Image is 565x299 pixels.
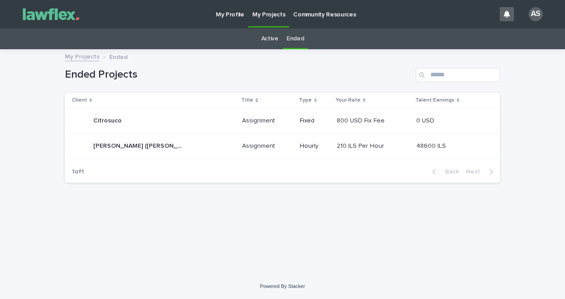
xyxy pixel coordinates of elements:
[336,95,361,105] p: Your Rate
[300,142,330,150] p: Hourly
[337,115,386,125] p: 800 USD Fix Fee
[425,168,462,176] button: Back
[72,95,87,105] p: Client
[416,115,436,125] p: 0 USD
[242,115,277,125] p: Assignment
[65,108,500,134] tr: CitrosucoCitrosuco AssignmentAssignment Fixed800 USD Fix Fee800 USD Fix Fee 0 USD0 USD
[466,169,485,175] span: Next
[18,5,84,23] img: Gnvw4qrBSHOAfo8VMhG6
[260,283,305,289] a: Powered By Stacker
[65,134,500,159] tr: [PERSON_NAME] ([PERSON_NAME][PERSON_NAME] ([PERSON_NAME] AssignmentAssignment Hourly210 ILS Per H...
[529,7,543,21] div: AS
[242,141,277,150] p: Assignment
[337,141,386,150] p: 210 ILS Per Hour
[109,51,127,61] p: Ended
[462,168,500,176] button: Next
[299,95,312,105] p: Type
[415,95,454,105] p: Talent Earnings
[65,68,412,81] h1: Ended Projects
[440,169,459,175] span: Back
[65,161,91,183] p: 1 of 1
[416,141,448,150] p: 48600 ILS
[416,68,500,82] input: Search
[286,28,304,49] a: Ended
[65,51,99,61] a: My Projects
[93,141,184,150] p: [PERSON_NAME] ([PERSON_NAME]
[93,115,123,125] p: Citrosuco
[241,95,253,105] p: Title
[300,117,330,125] p: Fixed
[261,28,279,49] a: Active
